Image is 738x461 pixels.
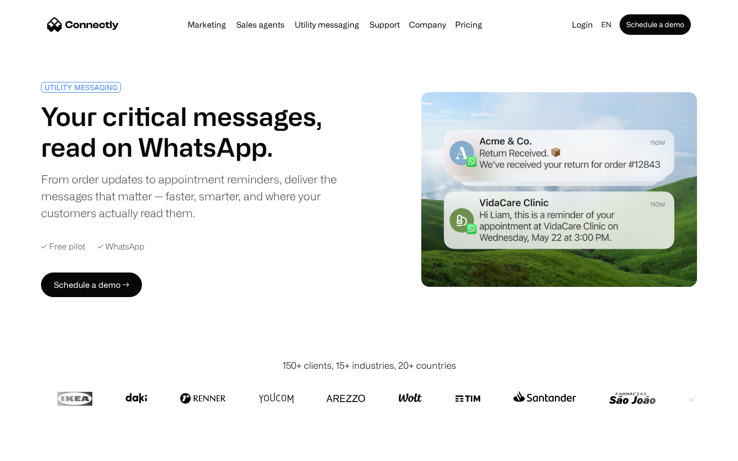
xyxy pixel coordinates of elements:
aside: Language selected: English [10,442,61,457]
div: Company [409,17,446,32]
ul: Language list [20,443,61,457]
a: Pricing [451,20,486,29]
div: ✓ Free pilot [41,242,85,252]
div: UTILITY MESSAGING [45,83,117,91]
div: ✓ WhatsApp [97,242,145,252]
a: Utility messaging [291,20,363,29]
a: Schedule a demo → [41,273,142,297]
div: en [601,17,611,32]
a: Support [365,20,404,29]
div: 150+ clients, 15+ industries, 20+ countries [282,359,456,372]
a: Sales agents [232,20,289,29]
a: Marketing [183,20,230,29]
a: Login [568,17,597,32]
div: From order updates to appointment reminders, deliver the messages that matter — faster, smarter, ... [41,171,365,221]
h1: Your critical messages, read on WhatsApp. [41,101,365,162]
a: Schedule a demo [620,14,691,35]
